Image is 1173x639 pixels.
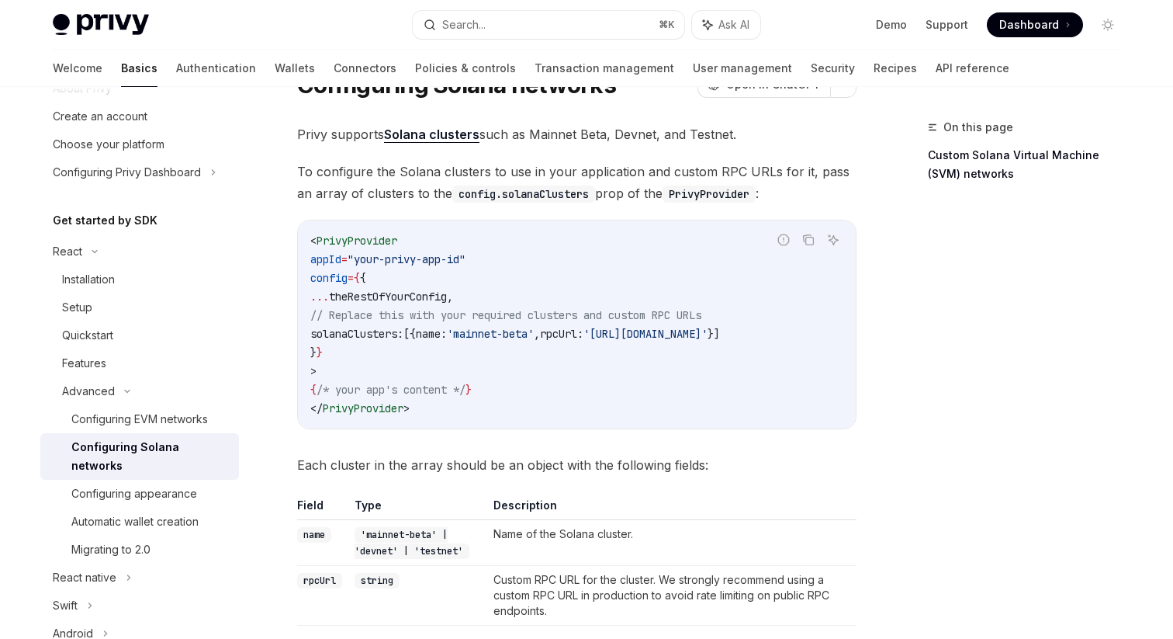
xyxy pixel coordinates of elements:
span: > [310,364,317,378]
button: Ask AI [692,11,760,39]
div: Search... [442,16,486,34]
span: ⌘ K [659,19,675,31]
span: Ask AI [718,17,749,33]
span: On this page [943,118,1013,137]
span: appId [310,252,341,266]
span: Dashboard [999,17,1059,33]
a: Solana clusters [384,127,479,143]
div: Configuring appearance [71,484,197,503]
button: Copy the contents from the code block [798,230,818,250]
span: '[URL][DOMAIN_NAME]' [583,327,708,341]
span: /* your app's content */ [317,383,465,397]
div: Configuring EVM networks [71,410,208,429]
span: theRestOfYourConfig [329,290,447,304]
td: Name of the Solana cluster. [487,520,856,566]
a: Configuring Solana networks [40,433,239,480]
h5: Get started by SDK [53,211,157,230]
span: , [534,327,540,341]
span: = [348,271,354,285]
span: // Replace this with your required clusters and custom RPC URLs [310,308,701,322]
button: Search...⌘K [413,11,684,39]
a: Quickstart [40,321,239,349]
div: Configuring Privy Dashboard [53,163,201,182]
div: Setup [62,298,92,317]
span: rpcUrl: [540,327,583,341]
span: { [360,271,366,285]
code: string [355,573,400,589]
span: "your-privy-app-id" [348,252,465,266]
code: name [297,527,331,543]
a: Setup [40,293,239,321]
span: } [465,383,472,397]
a: Wallets [275,50,315,87]
span: config [310,271,348,285]
a: Custom Solana Virtual Machine (SVM) networks [928,143,1133,186]
button: Ask AI [823,230,843,250]
a: Transaction management [535,50,674,87]
span: > [403,401,410,415]
div: Choose your platform [53,135,164,154]
button: Toggle dark mode [1095,12,1120,37]
span: { [354,271,360,285]
span: 'mainnet-beta' [447,327,534,341]
th: Field [297,498,348,520]
code: config.solanaClusters [452,186,595,203]
a: Connectors [334,50,396,87]
div: Features [62,354,106,373]
a: Create an account [40,102,239,130]
span: = [341,252,348,266]
div: React [53,242,82,261]
div: Advanced [62,382,115,401]
img: light logo [53,14,149,36]
a: Migrating to 2.0 [40,536,239,564]
a: Dashboard [987,12,1083,37]
code: rpcUrl [297,573,342,589]
div: Migrating to 2.0 [71,540,151,559]
span: , [447,290,453,304]
a: API reference [936,50,1009,87]
a: Security [811,50,855,87]
span: solanaClusters: [310,327,403,341]
a: Features [40,349,239,377]
div: Configuring Solana networks [71,438,230,475]
span: PrivyProvider [317,234,397,248]
span: Privy supports such as Mainnet Beta, Devnet, and Testnet. [297,123,856,145]
span: ... [310,290,329,304]
a: Configuring appearance [40,480,239,508]
a: Policies & controls [415,50,516,87]
a: Configuring EVM networks [40,405,239,433]
th: Description [487,498,856,520]
code: PrivyProvider [663,186,756,203]
span: [{ [403,327,416,341]
span: < [310,234,317,248]
div: Installation [62,270,115,289]
span: </ [310,401,323,415]
a: Support [926,17,968,33]
div: React native [53,568,116,587]
div: Automatic wallet creation [71,512,199,531]
div: Create an account [53,107,147,126]
a: Automatic wallet creation [40,508,239,536]
span: }] [708,327,720,341]
a: User management [693,50,792,87]
a: Installation [40,266,239,293]
span: PrivyProvider [323,401,403,415]
a: Demo [876,17,907,33]
a: Welcome [53,50,102,87]
td: Custom RPC URL for the cluster. We strongly recommend using a custom RPC URL in production to avo... [487,566,856,626]
span: To configure the Solana clusters to use in your application and custom RPC URLs for it, pass an a... [297,161,856,204]
a: Recipes [874,50,917,87]
a: Authentication [176,50,256,87]
span: } [317,346,323,359]
span: Each cluster in the array should be an object with the following fields: [297,454,856,476]
a: Basics [121,50,157,87]
span: { [310,383,317,397]
code: 'mainnet-beta' | 'devnet' | 'testnet' [355,527,469,559]
div: Swift [53,596,78,615]
th: Type [348,498,487,520]
div: Quickstart [62,326,113,345]
span: } [310,346,317,359]
a: Choose your platform [40,130,239,158]
span: name: [416,327,447,341]
button: Report incorrect code [773,230,794,250]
